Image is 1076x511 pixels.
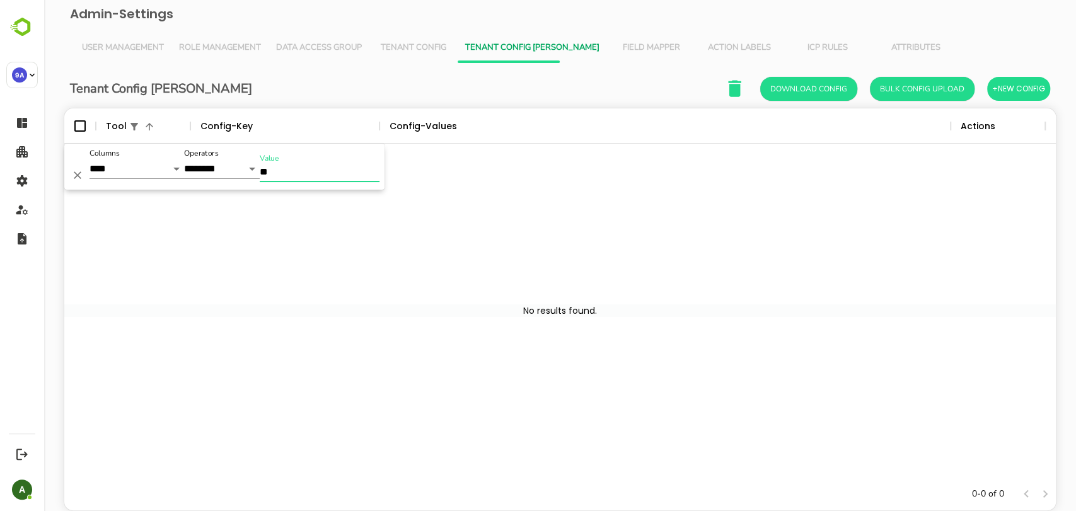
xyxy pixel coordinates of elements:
span: ICP Rules [747,43,820,53]
span: Data Access Group [232,43,318,53]
button: Sort [98,119,113,134]
div: Vertical tabs example [30,33,1002,63]
p: 0-0 of 0 [928,488,960,500]
button: Bulk Config Upload [826,77,930,101]
div: Config-Values [345,108,413,144]
label: Columns [45,150,76,158]
button: Logout [13,445,30,462]
span: Action Labels [659,43,732,53]
span: Attributes [835,43,908,53]
div: Actions [917,108,951,144]
img: BambooboxLogoMark.f1c84d78b4c51b1a7b5f700c9845e183.svg [6,15,38,39]
span: Field Mapper [570,43,644,53]
label: Value [216,155,235,163]
button: Delete [25,167,42,183]
div: Tool [62,108,83,144]
span: Tenant Config [PERSON_NAME] [421,43,555,53]
div: Config-Key [156,108,209,144]
label: Operators [140,150,175,158]
div: 1 active filter [83,108,98,144]
div: The User Data [20,108,1012,511]
h6: Tenant Config [PERSON_NAME] [26,79,208,99]
button: +New Config [943,77,1006,101]
span: Role Management [135,43,217,53]
button: Show filters [83,119,98,134]
span: Tenant Config [333,43,406,53]
span: +New Config [948,81,1001,97]
button: Download Config [716,77,813,101]
span: User Management [38,43,120,53]
button: Sort [413,119,428,134]
button: Sort [209,119,224,134]
div: 9A [12,67,27,83]
div: A [12,479,32,500]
